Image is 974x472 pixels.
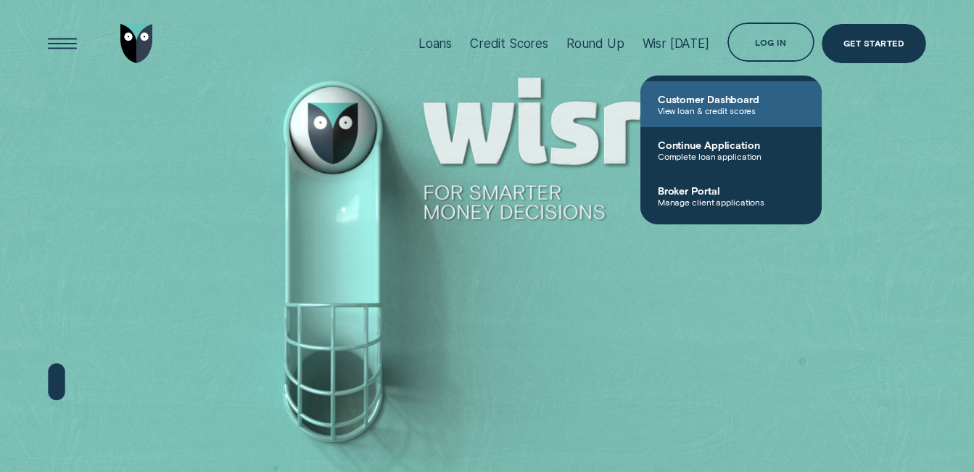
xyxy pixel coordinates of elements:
[658,151,804,161] span: Complete loan application
[640,81,822,127] a: Customer DashboardView loan & credit scores
[470,36,548,51] div: Credit Scores
[658,184,804,197] span: Broker Portal
[643,36,709,51] div: Wisr [DATE]
[43,24,82,63] button: Open Menu
[640,173,822,219] a: Broker PortalManage client applications
[658,139,804,151] span: Continue Application
[658,105,804,115] span: View loan & credit scores
[658,197,804,207] span: Manage client applications
[566,36,624,51] div: Round Up
[120,24,153,63] img: Wisr
[658,93,804,105] span: Customer Dashboard
[822,24,926,63] a: Get Started
[418,36,452,51] div: Loans
[640,127,822,173] a: Continue ApplicationComplete loan application
[727,23,814,62] button: Log in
